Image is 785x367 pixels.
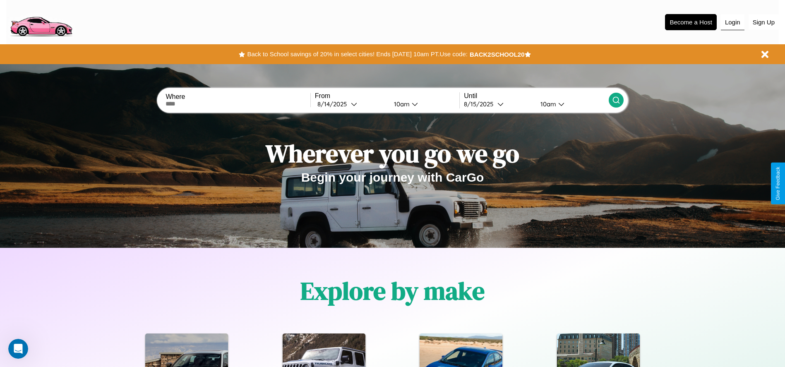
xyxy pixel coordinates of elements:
iframe: Intercom live chat [8,339,28,359]
div: 8 / 15 / 2025 [464,100,497,108]
button: Sign Up [749,14,779,30]
button: 10am [387,100,460,108]
img: logo [6,4,76,38]
b: BACK2SCHOOL20 [470,51,525,58]
button: 10am [534,100,609,108]
div: 10am [390,100,412,108]
button: 8/14/2025 [315,100,387,108]
label: Until [464,92,608,100]
button: Login [721,14,744,30]
button: Back to School savings of 20% in select cities! Ends [DATE] 10am PT.Use code: [245,48,469,60]
div: 8 / 14 / 2025 [317,100,351,108]
label: From [315,92,459,100]
div: Give Feedback [775,167,781,200]
button: Become a Host [665,14,717,30]
div: 10am [536,100,558,108]
label: Where [166,93,310,101]
h1: Explore by make [300,274,485,308]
